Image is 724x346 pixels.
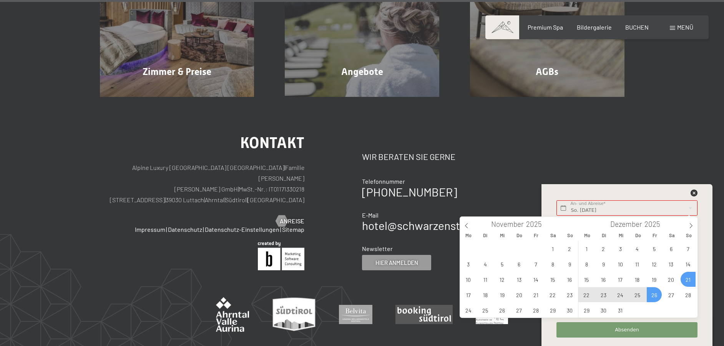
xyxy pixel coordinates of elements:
[615,326,639,333] span: Absenden
[663,233,680,238] span: Sa
[545,241,560,256] span: November 1, 2025
[664,241,679,256] span: Dezember 6, 2025
[664,287,679,302] span: Dezember 27, 2025
[375,259,418,267] span: Hier anmelden
[166,226,167,233] span: |
[579,272,594,287] span: Dezember 15, 2025
[461,287,476,302] span: November 17, 2025
[511,287,526,302] span: November 20, 2025
[579,256,594,271] span: Dezember 8, 2025
[461,272,476,287] span: November 10, 2025
[596,256,611,271] span: Dezember 9, 2025
[545,287,560,302] span: November 22, 2025
[495,287,510,302] span: November 19, 2025
[276,217,304,225] a: Anreise
[664,272,679,287] span: Dezember 20, 2025
[341,66,383,77] span: Angebote
[495,303,510,318] span: November 26, 2025
[577,23,612,31] a: Bildergalerie
[528,233,545,238] span: Fr
[511,272,526,287] span: November 13, 2025
[647,287,662,302] span: Dezember 26, 2025
[642,220,668,228] input: Year
[677,23,693,31] span: Menü
[511,303,526,318] span: November 27, 2025
[478,303,493,318] span: November 25, 2025
[545,272,560,287] span: November 15, 2025
[625,23,649,31] a: BUCHEN
[630,256,645,271] span: Dezember 11, 2025
[494,233,511,238] span: Mi
[647,272,662,287] span: Dezember 19, 2025
[528,256,543,271] span: November 7, 2025
[240,134,304,152] span: Kontakt
[556,322,697,338] button: Absenden
[362,245,393,252] span: Newsletter
[511,256,526,271] span: November 6, 2025
[561,233,578,238] span: So
[630,241,645,256] span: Dezember 4, 2025
[204,196,205,203] span: |
[224,196,225,203] span: |
[135,226,165,233] a: Impressum
[545,256,560,271] span: November 8, 2025
[258,241,304,270] img: Brandnamic GmbH | Leading Hospitality Solutions
[680,233,697,238] span: So
[664,256,679,271] span: Dezember 13, 2025
[613,272,628,287] span: Dezember 17, 2025
[478,256,493,271] span: November 4, 2025
[362,151,455,161] span: Wir beraten Sie gerne
[280,217,304,225] span: Anreise
[362,185,457,199] a: [PHONE_NUMBER]
[495,272,510,287] span: November 12, 2025
[613,241,628,256] span: Dezember 3, 2025
[238,185,239,193] span: |
[168,226,202,233] a: Datenschutz
[630,272,645,287] span: Dezember 18, 2025
[596,303,611,318] span: Dezember 30, 2025
[205,226,279,233] a: Datenschutz-Einstellungen
[460,233,477,238] span: Mo
[461,256,476,271] span: November 3, 2025
[524,220,549,228] input: Year
[596,272,611,287] span: Dezember 16, 2025
[613,233,629,238] span: Mi
[596,241,611,256] span: Dezember 2, 2025
[511,233,528,238] span: Do
[491,221,524,228] span: November
[562,256,577,271] span: November 9, 2025
[629,233,646,238] span: Do
[362,178,405,185] span: Telefonnummer
[528,287,543,302] span: November 21, 2025
[596,233,613,238] span: Di
[579,303,594,318] span: Dezember 29, 2025
[579,287,594,302] span: Dezember 22, 2025
[646,233,663,238] span: Fr
[545,303,560,318] span: November 29, 2025
[362,211,379,219] span: E-Mail
[613,287,628,302] span: Dezember 24, 2025
[681,256,696,271] span: Dezember 14, 2025
[579,241,594,256] span: Dezember 1, 2025
[562,241,577,256] span: November 2, 2025
[681,287,696,302] span: Dezember 28, 2025
[647,241,662,256] span: Dezember 5, 2025
[562,287,577,302] span: November 23, 2025
[461,303,476,318] span: November 24, 2025
[282,226,304,233] a: Sitemap
[613,303,628,318] span: Dezember 31, 2025
[596,287,611,302] span: Dezember 23, 2025
[100,162,305,205] p: Alpine Luxury [GEOGRAPHIC_DATA] [GEOGRAPHIC_DATA] Familie [PERSON_NAME] [PERSON_NAME] GmbH MwSt.-...
[545,233,561,238] span: Sa
[613,256,628,271] span: Dezember 10, 2025
[203,226,204,233] span: |
[528,23,563,31] span: Premium Spa
[681,241,696,256] span: Dezember 7, 2025
[536,66,558,77] span: AGBs
[562,303,577,318] span: November 30, 2025
[143,66,211,77] span: Zimmer & Preise
[647,256,662,271] span: Dezember 12, 2025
